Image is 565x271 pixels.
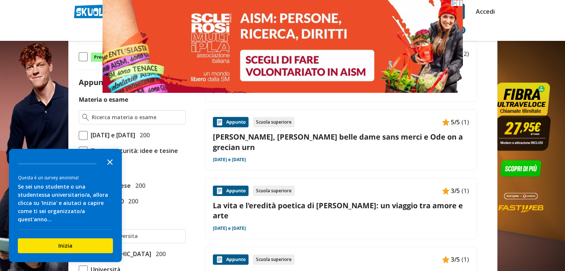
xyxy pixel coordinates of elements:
button: Inizia [18,238,113,253]
img: Appunti contenuto [216,118,223,126]
input: Ricerca universita [92,232,182,240]
span: (1) [461,186,469,196]
a: [PERSON_NAME], [PERSON_NAME] belle dame sans merci e Ode on a grecian urn [213,132,469,152]
div: Scuola superiore [253,186,295,196]
div: Appunto [213,254,249,265]
span: 200 [125,196,138,206]
a: La vita e l'eredità poetica di [PERSON_NAME]: un viaggio tra amore e arte [213,200,469,221]
img: Appunti contenuto [442,256,449,263]
div: Se sei uno studente o una studentessa universitario/a, allora clicca su 'Inizia' e aiutaci a capi... [18,183,113,223]
a: [DATE] e [DATE] [213,157,246,163]
span: (1) [461,255,469,264]
span: 3/5 [451,186,460,196]
div: Appunto [213,117,249,127]
div: Scuola superiore [253,117,295,127]
img: Appunti contenuto [216,256,223,263]
span: [DATE] e [DATE] [88,130,135,140]
img: Appunti contenuto [216,187,223,195]
div: Scuola superiore [253,254,295,265]
img: Appunti contenuto [442,118,449,126]
span: (1) [461,117,469,127]
img: Appunti contenuto [442,187,449,195]
span: 200 [153,249,166,259]
a: [DATE] e [DATE] [213,225,246,231]
img: Ricerca materia o esame [82,114,89,121]
label: Materia o esame [79,95,128,104]
label: Appunti [79,77,121,87]
span: 3/5 [451,255,460,264]
input: Ricerca materia o esame [92,114,182,121]
a: Accedi [476,4,491,19]
span: 5/5 [451,117,460,127]
div: Survey [9,149,122,262]
div: Questa è un survey anonima! [18,174,113,181]
div: Appunto [213,186,249,196]
span: Premium [91,52,118,62]
span: (2) [461,49,469,59]
button: Close the survey [103,154,117,169]
span: 200 [132,181,145,190]
span: Tesina maturità: idee e tesine svolte [88,146,186,165]
span: 200 [137,130,150,140]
